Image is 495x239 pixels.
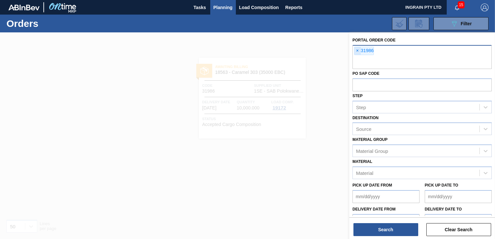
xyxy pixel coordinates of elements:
[392,17,407,30] div: Import Order Negotiation
[6,20,99,27] h1: Orders
[352,137,387,142] label: Material Group
[352,214,420,227] input: mm/dd/yyyy
[356,170,373,176] div: Material
[239,4,279,11] span: Load Composition
[354,47,361,55] span: ×
[461,21,472,26] span: Filter
[352,116,378,120] label: Destination
[352,38,396,42] label: Portal Order Code
[193,4,207,11] span: Tasks
[352,207,396,211] label: Delivery Date from
[425,183,458,188] label: Pick up Date to
[352,94,363,98] label: Step
[481,4,489,11] img: Logout
[352,183,392,188] label: Pick up Date from
[447,3,467,12] button: Notifications
[354,47,374,55] div: 31986
[356,104,366,110] div: Step
[433,17,489,30] button: Filter
[356,126,372,132] div: Source
[213,4,233,11] span: Planning
[8,5,40,10] img: TNhmsLtSVTkK8tSr43FrP2fwEKptu5GPRR3wAAAABJRU5ErkJggg==
[458,1,465,8] span: 15
[409,17,429,30] div: Order Review Request
[285,4,303,11] span: Reports
[352,190,420,203] input: mm/dd/yyyy
[352,71,379,76] label: PO SAP Code
[425,190,492,203] input: mm/dd/yyyy
[425,214,492,227] input: mm/dd/yyyy
[352,159,372,164] label: Material
[356,148,388,154] div: Material Group
[425,207,462,211] label: Delivery Date to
